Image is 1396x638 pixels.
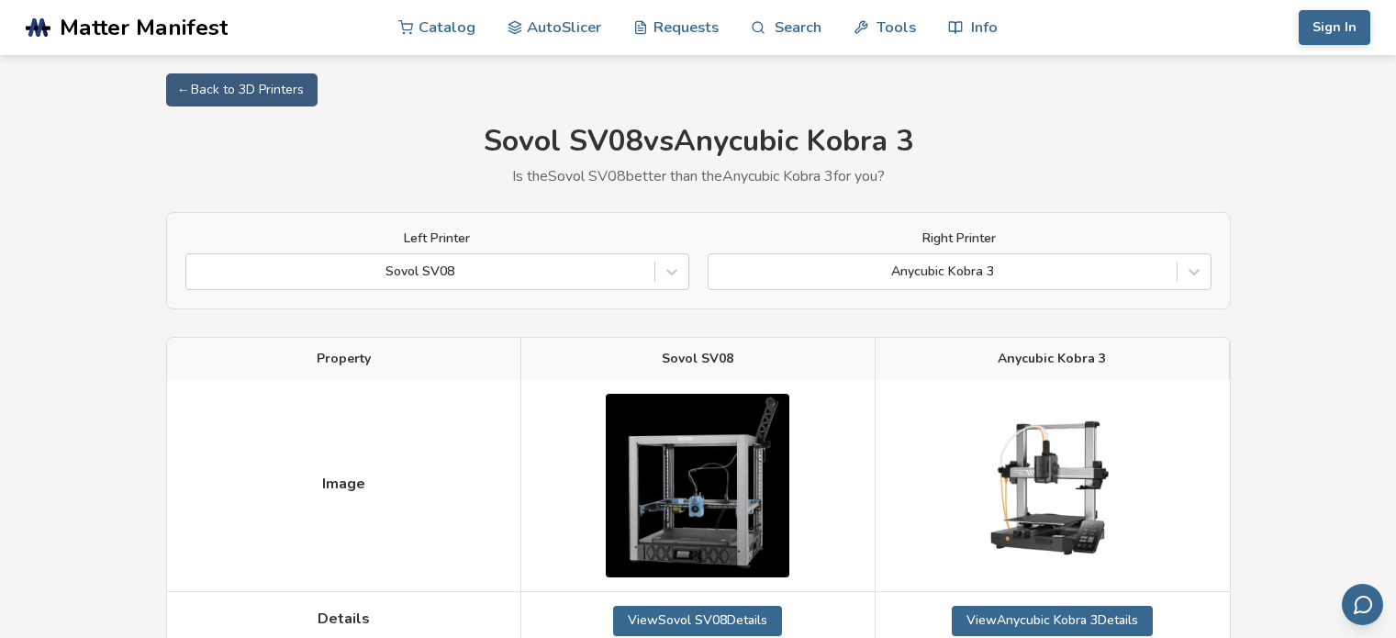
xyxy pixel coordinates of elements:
[322,476,365,492] span: Image
[613,606,782,635] a: ViewSovol SV08Details
[1342,584,1383,625] button: Send feedback via email
[195,264,199,279] input: Sovol SV08
[318,610,370,627] span: Details
[708,231,1212,246] label: Right Printer
[1299,10,1370,45] button: Sign In
[606,394,789,577] img: Sovol SV08
[662,352,733,366] span: Sovol SV08
[60,15,228,40] span: Matter Manifest
[998,352,1106,366] span: Anycubic Kobra 3
[166,125,1231,159] h1: Sovol SV08 vs Anycubic Kobra 3
[166,73,318,106] a: ← Back to 3D Printers
[718,264,721,279] input: Anycubic Kobra 3
[317,352,371,366] span: Property
[961,394,1145,577] img: Anycubic Kobra 3
[952,606,1153,635] a: ViewAnycubic Kobra 3Details
[185,231,689,246] label: Left Printer
[166,168,1231,185] p: Is the Sovol SV08 better than the Anycubic Kobra 3 for you?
